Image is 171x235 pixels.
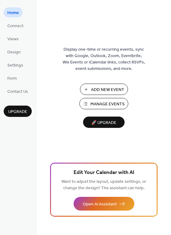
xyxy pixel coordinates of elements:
[4,34,22,44] a: Views
[74,197,134,211] button: Open AI Assistant
[7,49,21,56] span: Design
[7,36,19,42] span: Views
[61,178,146,192] span: Want to adjust the layout, update settings, or change the design? The assistant can help.
[4,60,27,70] a: Settings
[7,10,19,16] span: Home
[4,86,32,96] a: Contact Us
[83,201,117,208] span: Open AI Assistant
[63,46,145,72] span: Display one-time or recurring events, sync with Google, Outlook, Zoom, Eventbrite, Wix Events or ...
[91,87,124,93] span: Add New Event
[83,117,125,128] button: 🚀 Upgrade
[4,7,23,17] a: Home
[7,23,24,29] span: Connect
[7,62,23,69] span: Settings
[74,168,134,177] span: Edit Your Calendar with AI
[4,47,24,57] a: Design
[80,84,128,95] button: Add New Event
[79,98,128,109] button: Manage Events
[4,73,20,83] a: Form
[8,109,27,115] span: Upgrade
[4,106,32,117] button: Upgrade
[7,89,28,95] span: Contact Us
[90,101,125,107] span: Manage Events
[4,20,27,31] a: Connect
[7,75,17,82] span: Form
[87,119,121,127] span: 🚀 Upgrade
